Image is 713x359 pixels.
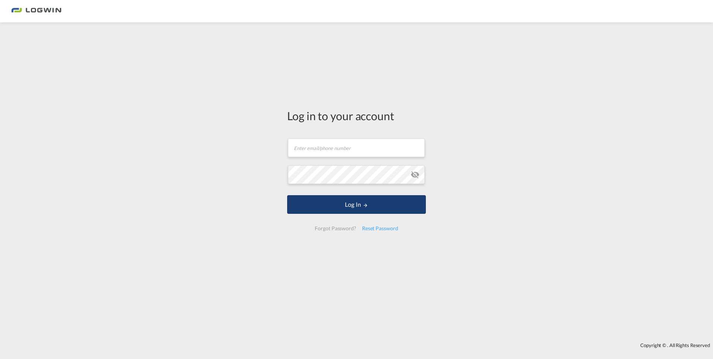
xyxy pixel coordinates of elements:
img: bc73a0e0d8c111efacd525e4c8ad7d32.png [11,3,62,20]
div: Reset Password [359,222,401,235]
div: Log in to your account [287,108,426,124]
md-icon: icon-eye-off [411,170,420,179]
button: LOGIN [287,195,426,214]
div: Forgot Password? [312,222,359,235]
input: Enter email/phone number [288,138,425,157]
